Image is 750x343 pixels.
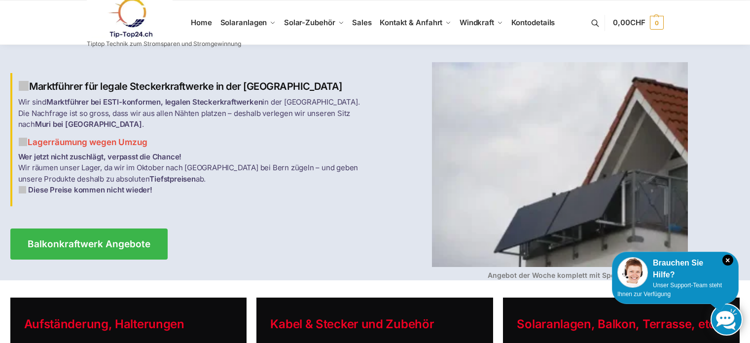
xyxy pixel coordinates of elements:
[19,186,26,193] img: Home 3
[617,257,648,288] img: Customer service
[380,18,442,27] span: Kontakt & Anfahrt
[10,229,168,260] a: Balkonkraftwerk Angebote
[18,136,369,149] h3: Lagerräumung wegen Umzug
[18,80,369,93] h2: Marktführer für legale Steckerkraftwerke in der [GEOGRAPHIC_DATA]
[488,271,632,279] strong: Angebot der Woche komplett mit Speicher
[216,0,280,45] a: Solaranlagen
[220,18,267,27] span: Solaranlagen
[35,119,142,129] strong: Muri bei [GEOGRAPHIC_DATA]
[87,41,241,47] p: Tiptop Technik zum Stromsparen und Stromgewinnung
[613,8,663,38] a: 0,00CHF 0
[617,257,733,281] div: Brauchen Sie Hilfe?
[348,0,376,45] a: Sales
[722,255,733,266] i: Schließen
[511,18,555,27] span: Kontodetails
[19,138,27,146] img: Home 2
[630,18,645,27] span: CHF
[507,0,559,45] a: Kontodetails
[46,97,262,107] strong: Marktführer bei ESTI-konformen, legalen Steckerkraftwerken
[432,62,688,267] img: Home 4
[18,152,182,161] strong: Wer jetzt nicht zuschlägt, verpasst die Chance!
[18,152,369,196] p: Wir räumen unser Lager, da wir im Oktober nach [GEOGRAPHIC_DATA] bei Bern zügeln – und geben unse...
[18,97,369,130] p: Wir sind in der [GEOGRAPHIC_DATA]. Die Nachfrage ist so gross, dass wir aus allen Nähten platzen ...
[613,18,645,27] span: 0,00
[617,282,722,298] span: Unser Support-Team steht Ihnen zur Verfügung
[284,18,335,27] span: Solar-Zubehör
[149,174,195,184] strong: Tiefstpreisen
[650,16,664,30] span: 0
[19,81,29,91] img: Home 1
[352,18,372,27] span: Sales
[376,0,456,45] a: Kontakt & Anfahrt
[28,239,150,249] span: Balkonkraftwerk Angebote
[456,0,507,45] a: Windkraft
[460,18,494,27] span: Windkraft
[280,0,348,45] a: Solar-Zubehör
[28,185,152,194] strong: Diese Preise kommen nicht wieder!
